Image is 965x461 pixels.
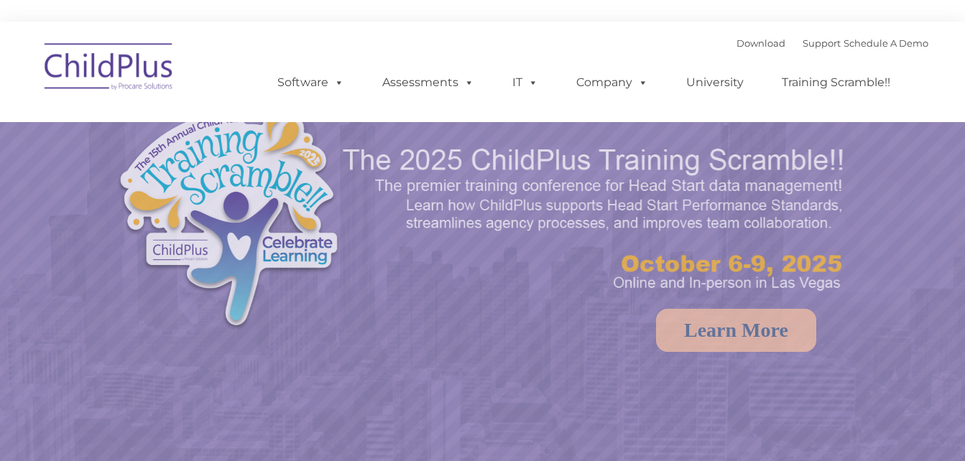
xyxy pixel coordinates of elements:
[562,68,662,97] a: Company
[737,37,928,49] font: |
[844,37,928,49] a: Schedule A Demo
[767,68,905,97] a: Training Scramble!!
[368,68,489,97] a: Assessments
[37,33,181,105] img: ChildPlus by Procare Solutions
[656,309,816,352] a: Learn More
[263,68,359,97] a: Software
[803,37,841,49] a: Support
[672,68,758,97] a: University
[498,68,553,97] a: IT
[737,37,785,49] a: Download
